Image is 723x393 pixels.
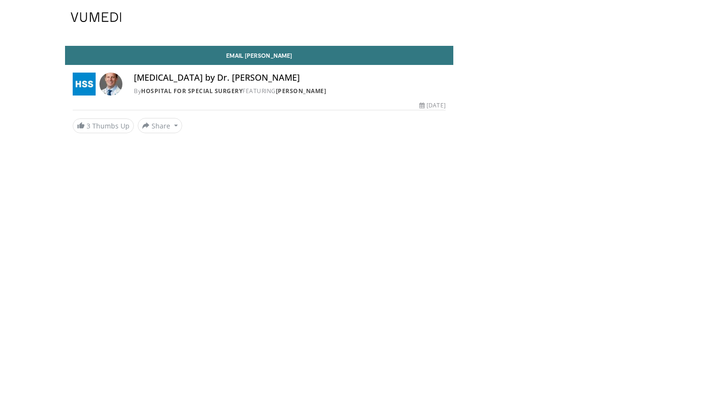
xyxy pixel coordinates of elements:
[71,12,121,22] img: VuMedi Logo
[276,87,327,95] a: [PERSON_NAME]
[73,73,96,96] img: Hospital for Special Surgery
[134,87,446,96] div: By FEATURING
[73,118,134,133] a: 3 Thumbs Up
[138,118,182,133] button: Share
[87,121,90,130] span: 3
[141,87,242,95] a: Hospital for Special Surgery
[99,73,122,96] img: Avatar
[419,101,445,110] div: [DATE]
[134,73,446,83] h4: [MEDICAL_DATA] by Dr. [PERSON_NAME]
[65,46,453,65] a: Email [PERSON_NAME]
